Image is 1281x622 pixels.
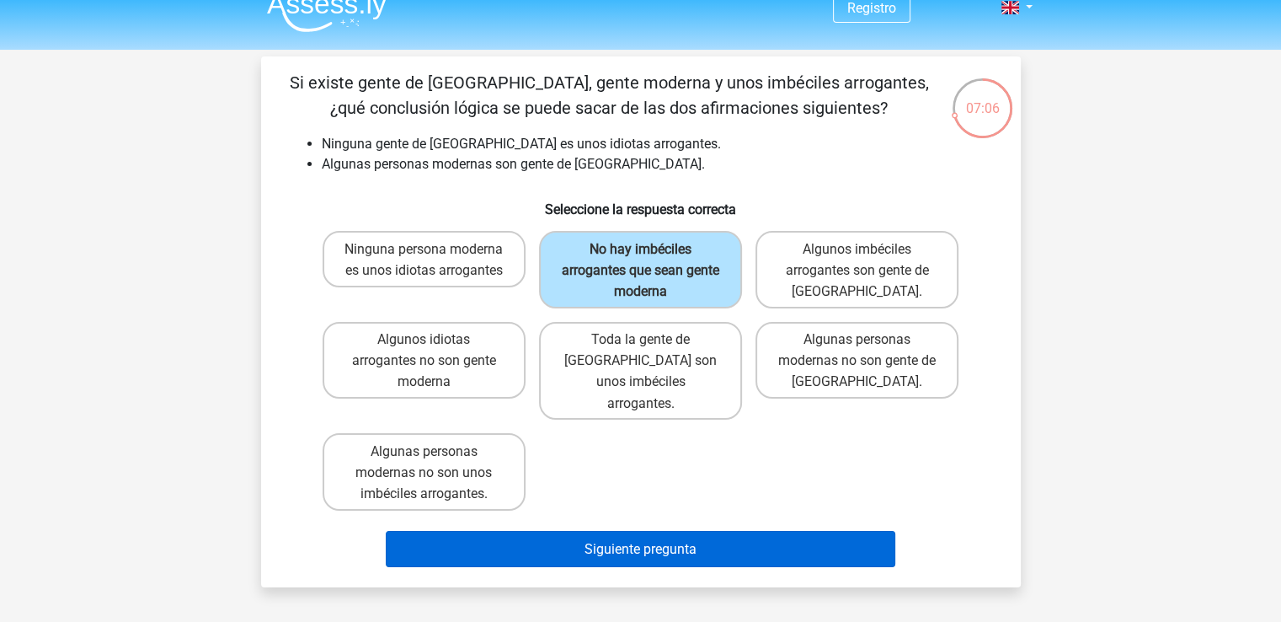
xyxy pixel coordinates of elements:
button: Siguiente pregunta [386,531,895,567]
font: Toda la gente de [GEOGRAPHIC_DATA] son unos imbéciles arrogantes. [564,331,717,410]
font: Seleccione la respuesta correcta [545,201,736,217]
font: Algunos imbéciles arrogantes son gente de [GEOGRAPHIC_DATA]. [786,241,929,299]
font: Ninguna gente de [GEOGRAPHIC_DATA] es unos idiotas arrogantes. [322,136,721,152]
font: Algunas personas modernas son gente de [GEOGRAPHIC_DATA]. [322,156,705,172]
font: Siguiente pregunta [584,541,697,557]
font: Si existe gente de [GEOGRAPHIC_DATA], gente moderna y unos imbéciles arrogantes, ¿qué conclusión ... [290,72,929,118]
font: Algunos idiotas arrogantes no son gente moderna [352,331,496,389]
font: Algunas personas modernas no son unos imbéciles arrogantes. [355,443,492,501]
font: Ninguna persona moderna es unos idiotas arrogantes [344,241,503,278]
font: Algunas personas modernas no son gente de [GEOGRAPHIC_DATA]. [778,331,936,389]
font: No hay imbéciles arrogantes que sean gente moderna [562,241,719,299]
font: 07:06 [966,100,1000,116]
